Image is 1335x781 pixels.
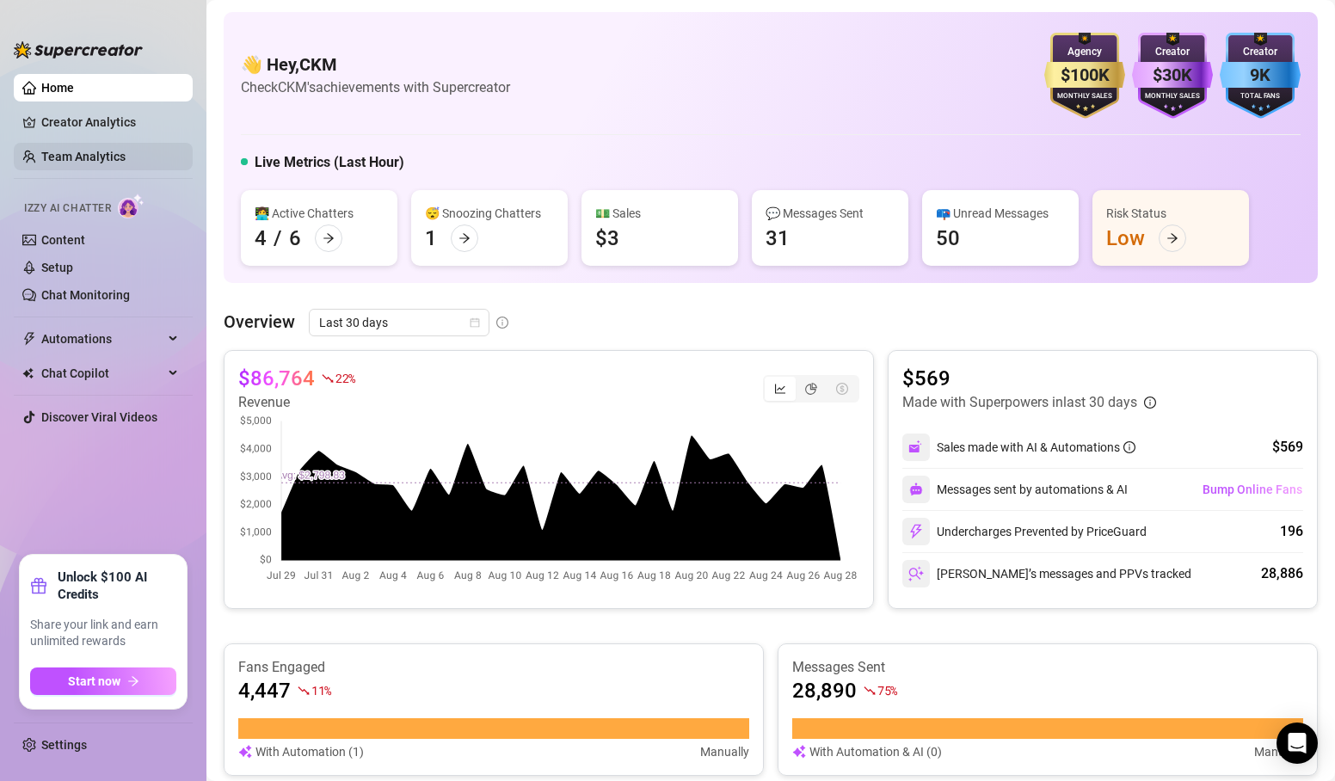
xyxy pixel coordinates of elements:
[836,383,848,395] span: dollar-circle
[1132,91,1213,102] div: Monthly Sales
[238,658,749,677] article: Fans Engaged
[30,667,176,695] button: Start nowarrow-right
[322,372,334,384] span: fall
[127,675,139,687] span: arrow-right
[470,317,480,328] span: calendar
[58,569,176,603] strong: Unlock $100 AI Credits
[766,224,790,252] div: 31
[1144,397,1156,409] span: info-circle
[1220,44,1301,60] div: Creator
[24,200,111,217] span: Izzy AI Chatter
[908,566,924,581] img: svg%3e
[792,677,857,704] article: 28,890
[902,560,1191,587] div: [PERSON_NAME]’s messages and PPVs tracked
[30,617,176,650] span: Share your link and earn unlimited rewards
[1132,62,1213,89] div: $30K
[41,81,74,95] a: Home
[936,224,960,252] div: 50
[22,332,36,346] span: thunderbolt
[335,370,355,386] span: 22 %
[311,682,331,698] span: 11 %
[255,742,364,761] article: With Automation (1)
[30,577,47,594] span: gift
[68,674,120,688] span: Start now
[1220,62,1301,89] div: 9K
[425,224,437,252] div: 1
[1272,437,1303,458] div: $569
[937,438,1135,457] div: Sales made with AI & Automations
[41,325,163,353] span: Automations
[319,310,479,335] span: Last 30 days
[298,685,310,697] span: fall
[255,152,404,173] h5: Live Metrics (Last Hour)
[1132,33,1213,119] img: purple-badge-B9DA21FR.svg
[1220,91,1301,102] div: Total Fans
[118,194,145,218] img: AI Chatter
[792,742,806,761] img: svg%3e
[255,204,384,223] div: 👩‍💻 Active Chatters
[1254,742,1303,761] article: Manually
[766,204,895,223] div: 💬 Messages Sent
[241,52,510,77] h4: 👋 Hey, CKM
[1044,91,1125,102] div: Monthly Sales
[238,742,252,761] img: svg%3e
[425,204,554,223] div: 😴 Snoozing Chatters
[809,742,942,761] article: With Automation & AI (0)
[902,518,1147,545] div: Undercharges Prevented by PriceGuard
[1044,33,1125,119] img: gold-badge-CigiZidd.svg
[14,41,143,58] img: logo-BBDzfeDw.svg
[792,658,1303,677] article: Messages Sent
[289,224,301,252] div: 6
[238,392,355,413] article: Revenue
[1203,483,1302,496] span: Bump Online Fans
[902,392,1137,413] article: Made with Superpowers in last 30 days
[41,410,157,424] a: Discover Viral Videos
[41,261,73,274] a: Setup
[241,77,510,98] article: Check CKM's achievements with Supercreator
[774,383,786,395] span: line-chart
[496,317,508,329] span: info-circle
[700,742,749,761] article: Manually
[1220,33,1301,119] img: blue-badge-DgoSNQY1.svg
[41,233,85,247] a: Content
[864,685,876,697] span: fall
[1277,723,1318,764] div: Open Intercom Messenger
[1123,441,1135,453] span: info-circle
[595,224,619,252] div: $3
[41,108,179,136] a: Creator Analytics
[1202,476,1303,503] button: Bump Online Fans
[1132,44,1213,60] div: Creator
[1280,521,1303,542] div: 196
[458,232,471,244] span: arrow-right
[323,232,335,244] span: arrow-right
[877,682,897,698] span: 75 %
[909,483,923,496] img: svg%3e
[41,150,126,163] a: Team Analytics
[1044,44,1125,60] div: Agency
[41,288,130,302] a: Chat Monitoring
[902,476,1128,503] div: Messages sent by automations & AI
[255,224,267,252] div: 4
[936,204,1065,223] div: 📪 Unread Messages
[1106,204,1235,223] div: Risk Status
[22,367,34,379] img: Chat Copilot
[805,383,817,395] span: pie-chart
[1166,232,1178,244] span: arrow-right
[41,738,87,752] a: Settings
[908,524,924,539] img: svg%3e
[224,309,295,335] article: Overview
[902,365,1156,392] article: $569
[908,440,924,455] img: svg%3e
[238,677,291,704] article: 4,447
[1044,62,1125,89] div: $100K
[41,360,163,387] span: Chat Copilot
[1261,563,1303,584] div: 28,886
[238,365,315,392] article: $86,764
[763,375,859,403] div: segmented control
[595,204,724,223] div: 💵 Sales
